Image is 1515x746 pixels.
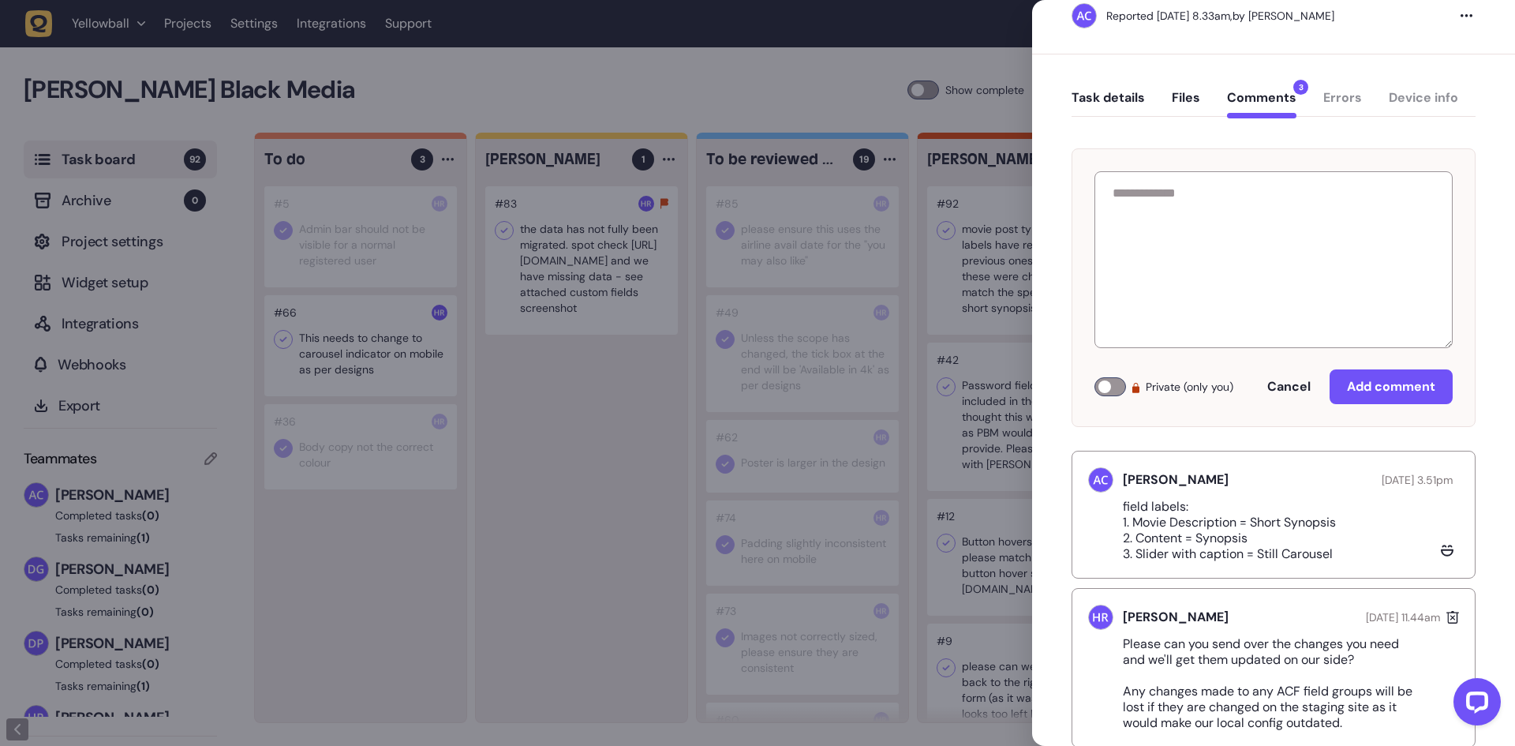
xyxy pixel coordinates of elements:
div: Reported [DATE] 8.33am, [1106,9,1233,23]
button: Files [1172,90,1200,118]
h5: [PERSON_NAME] [1123,609,1229,625]
span: [DATE] 3.51pm [1382,473,1453,487]
img: Ameet Chohan [1072,4,1096,28]
span: 3 [1293,80,1308,95]
button: Add comment [1330,369,1453,404]
button: Cancel [1251,371,1326,403]
iframe: LiveChat chat widget [1441,672,1507,738]
p: field labels: 1. Movie Description = Short Synopsis 2. Content = Synopsis 3. Slider with caption ... [1123,499,1349,562]
div: by [PERSON_NAME] [1106,8,1334,24]
span: Private (only you) [1146,377,1233,396]
span: [DATE] 11.44am [1366,610,1440,624]
span: Add comment [1347,378,1435,395]
span: Cancel [1267,378,1311,395]
h5: [PERSON_NAME] [1123,472,1229,488]
p: Please can you send over the changes you need and we'll get them updated on our side? Any changes... [1123,636,1435,731]
button: Task details [1072,90,1145,118]
button: Comments [1227,90,1296,118]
